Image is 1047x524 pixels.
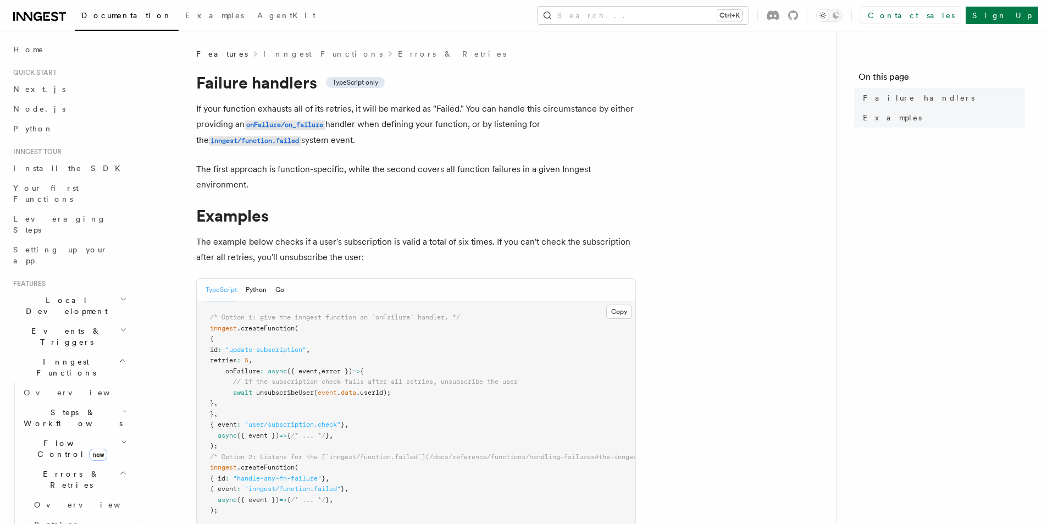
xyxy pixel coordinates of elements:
span: .userId); [356,389,391,396]
span: } [210,399,214,407]
span: "user/subscription.check" [245,421,341,428]
span: Inngest tour [9,147,62,156]
a: Next.js [9,79,129,99]
span: Flow Control [19,438,121,460]
a: Python [9,119,129,139]
kbd: Ctrl+K [717,10,742,21]
span: /* Option 2: Listens for the [`inngest/function.failed`](/docs/reference/functions/handling-failu... [210,453,976,461]
span: Features [196,48,248,59]
span: ( [295,464,298,471]
span: , [214,410,218,418]
span: { event [210,421,237,428]
a: Overview [19,383,129,402]
span: retries [210,356,237,364]
span: Steps & Workflows [19,407,123,429]
button: Copy [606,305,632,319]
span: : [237,421,241,428]
span: => [279,432,287,439]
span: : [237,485,241,493]
span: inngest [210,324,237,332]
a: Your first Functions [9,178,129,209]
span: Node.js [13,104,65,113]
span: { [360,367,364,375]
button: TypeScript [206,279,237,301]
span: , [329,496,333,504]
span: TypeScript only [333,78,378,87]
span: , [214,399,218,407]
span: Python [13,124,53,133]
span: , [345,421,348,428]
a: Overview [30,495,129,515]
span: : [218,346,221,354]
button: Python [246,279,267,301]
span: async [268,367,287,375]
span: : [260,367,264,375]
a: onFailure/on_failure [245,119,325,129]
a: Contact sales [861,7,961,24]
a: Inngest Functions [263,48,383,59]
span: Local Development [9,295,120,317]
span: { [210,335,214,343]
h4: On this page [858,70,1025,88]
span: , [325,475,329,482]
span: { [287,496,291,504]
span: "handle-any-fn-failure" [233,475,322,482]
span: inngest [210,464,237,471]
button: Go [275,279,284,301]
a: inngest/function.failed [209,135,301,145]
span: { id [210,475,225,482]
span: ( [314,389,318,396]
a: Documentation [75,3,179,31]
a: Examples [179,3,251,30]
span: error }) [322,367,352,375]
button: Events & Triggers [9,321,129,352]
button: Errors & Retries [19,464,129,495]
span: Inngest Functions [9,356,119,378]
a: Errors & Retries [398,48,506,59]
button: Steps & Workflows [19,402,129,433]
span: data [341,389,356,396]
h1: Examples [196,206,636,225]
span: ({ event }) [237,496,279,504]
button: Toggle dark mode [816,9,843,22]
span: ({ event }) [237,432,279,439]
a: Node.js [9,99,129,119]
span: } [341,485,345,493]
span: id [210,346,218,354]
a: Home [9,40,129,59]
span: Quick start [9,68,57,77]
a: Leveraging Steps [9,209,129,240]
span: , [329,432,333,439]
span: // if the subscription check fails after all retries, unsubscribe the user [233,378,518,385]
a: AgentKit [251,3,322,30]
span: } [341,421,345,428]
a: Install the SDK [9,158,129,178]
span: await [233,389,252,396]
span: : [225,475,229,482]
span: Events & Triggers [9,326,120,348]
span: } [210,410,214,418]
span: Your first Functions [13,184,79,203]
span: Leveraging Steps [13,214,106,234]
span: Overview [24,388,137,397]
span: { [287,432,291,439]
span: Examples [185,11,244,20]
span: onFailure [225,367,260,375]
h1: Failure handlers [196,73,636,92]
span: . [337,389,341,396]
a: Sign Up [966,7,1038,24]
span: event [318,389,337,396]
span: } [325,496,329,504]
span: async [218,496,237,504]
span: Next.js [13,85,65,93]
span: , [318,367,322,375]
p: The example below checks if a user's subscription is valid a total of six times. If you can't che... [196,234,636,265]
span: Home [13,44,44,55]
span: AgentKit [257,11,315,20]
span: ); [210,442,218,450]
span: } [325,432,329,439]
span: Errors & Retries [19,468,119,490]
span: unsubscribeUser [256,389,314,396]
span: Features [9,279,46,288]
span: /* Option 1: give the inngest function an `onFailure` handler. */ [210,313,460,321]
